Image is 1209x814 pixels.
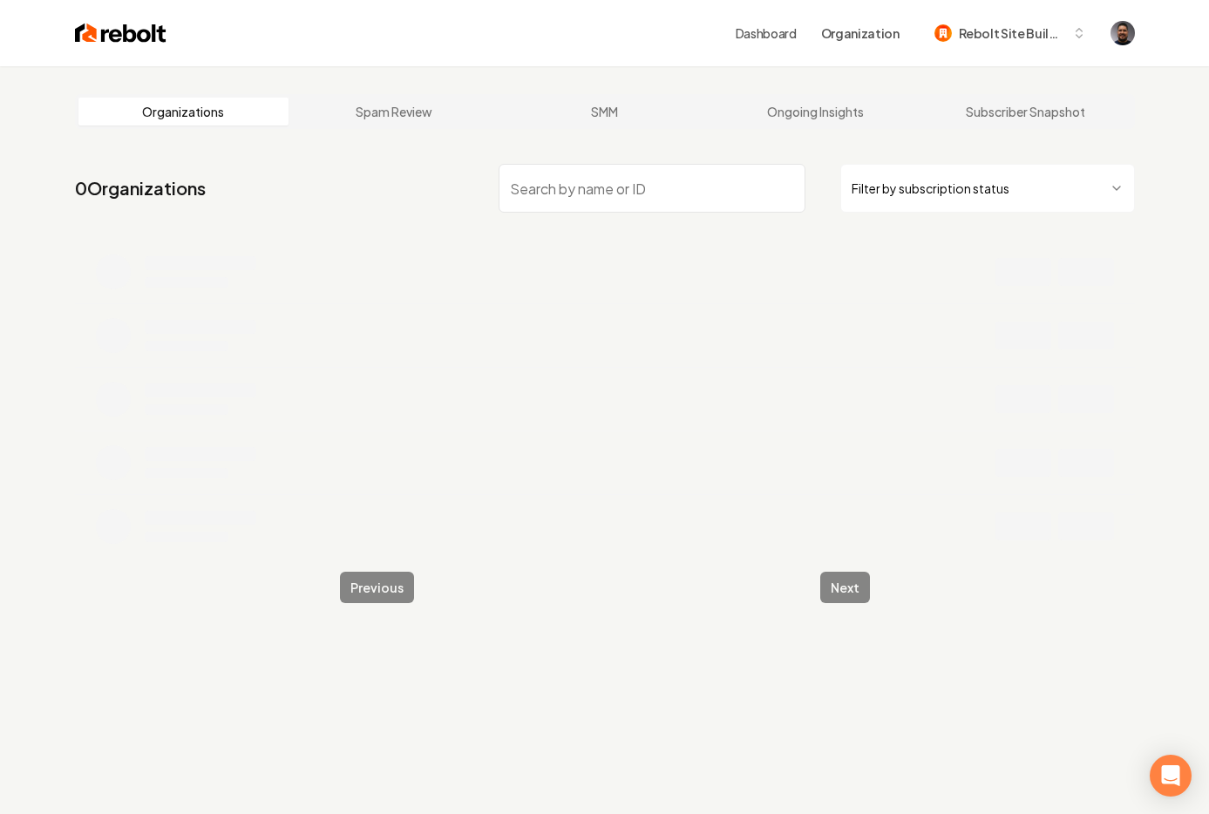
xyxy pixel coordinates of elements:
[959,24,1065,43] span: Rebolt Site Builder
[499,98,710,125] a: SMM
[710,98,920,125] a: Ongoing Insights
[78,98,289,125] a: Organizations
[1111,21,1135,45] img: Daniel Humberto Ortega Celis
[289,98,499,125] a: Spam Review
[934,24,952,42] img: Rebolt Site Builder
[920,98,1131,125] a: Subscriber Snapshot
[1111,21,1135,45] button: Open user button
[1150,755,1192,797] div: Open Intercom Messenger
[736,24,797,42] a: Dashboard
[811,17,910,49] button: Organization
[75,176,206,200] a: 0Organizations
[499,164,805,213] input: Search by name or ID
[75,21,166,45] img: Rebolt Logo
